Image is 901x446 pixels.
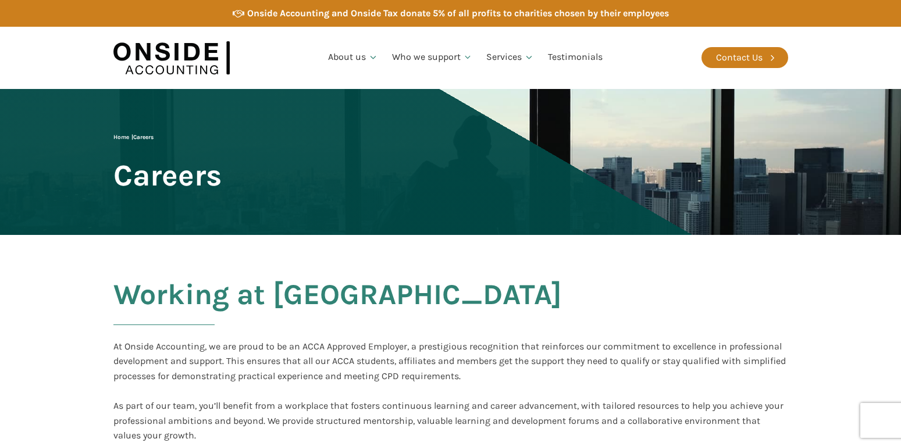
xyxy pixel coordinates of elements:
a: About us [321,38,385,77]
span: Careers [113,159,222,191]
h2: Working at [GEOGRAPHIC_DATA] [113,279,562,339]
div: Onside Accounting and Onside Tax donate 5% of all profits to charities chosen by their employees [247,6,669,21]
span: Careers [133,134,154,141]
div: At Onside Accounting, we are proud to be an ACCA Approved Employer, a prestigious recognition tha... [113,339,788,443]
div: Contact Us [716,50,763,65]
a: Home [113,134,129,141]
span: | [113,134,154,141]
a: Testimonials [541,38,610,77]
a: Contact Us [701,47,788,68]
img: Onside Accounting [113,35,230,80]
a: Services [479,38,541,77]
a: Who we support [385,38,480,77]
